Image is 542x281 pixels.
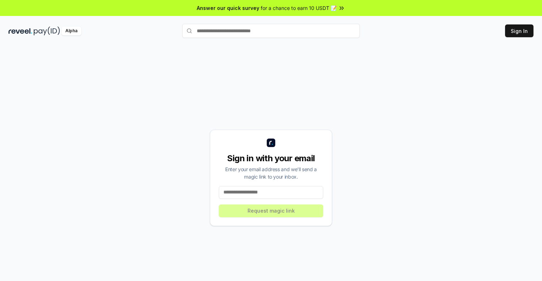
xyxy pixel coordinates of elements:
[9,27,32,35] img: reveel_dark
[61,27,81,35] div: Alpha
[34,27,60,35] img: pay_id
[261,4,337,12] span: for a chance to earn 10 USDT 📝
[197,4,259,12] span: Answer our quick survey
[505,24,533,37] button: Sign In
[267,139,275,147] img: logo_small
[219,153,323,164] div: Sign in with your email
[219,165,323,180] div: Enter your email address and we’ll send a magic link to your inbox.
